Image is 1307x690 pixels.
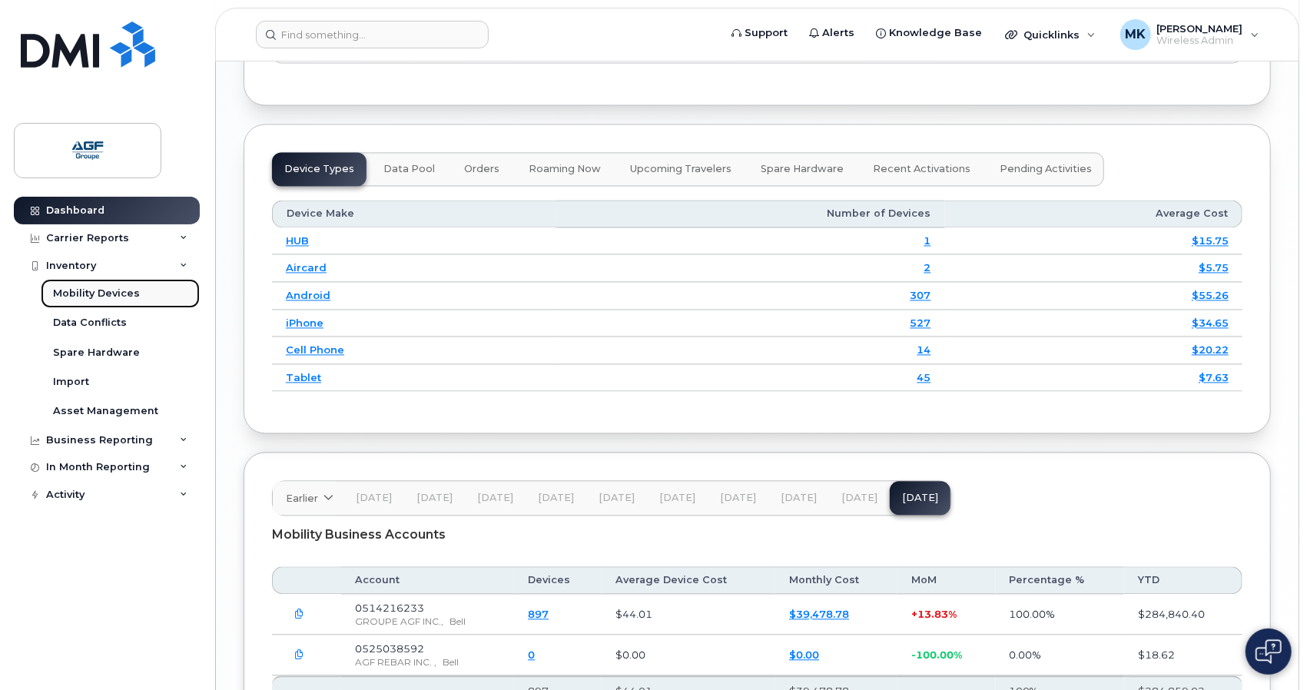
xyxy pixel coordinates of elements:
[514,566,602,594] th: Devices
[996,566,1125,594] th: Percentage %
[355,602,424,614] span: 0514216233
[659,492,695,504] span: [DATE]
[464,163,499,175] span: Orders
[286,261,327,274] a: Aircard
[745,25,788,41] span: Support
[286,234,309,247] a: HUB
[917,371,931,383] a: 45
[994,19,1106,50] div: Quicklinks
[256,21,489,48] input: Find something...
[443,656,459,668] span: Bell
[602,566,775,594] th: Average Device Cost
[449,615,466,627] span: Bell
[383,163,435,175] span: Data Pool
[556,200,945,227] th: Number of Devices
[924,261,931,274] a: 2
[286,317,323,329] a: iPhone
[356,492,392,504] span: [DATE]
[528,608,549,620] a: 897
[1192,317,1229,329] a: $34.65
[1023,28,1080,41] span: Quicklinks
[1000,163,1092,175] span: Pending Activities
[720,492,756,504] span: [DATE]
[1110,19,1270,50] div: Mehdi Kaid
[924,234,931,247] a: 1
[286,371,321,383] a: Tablet
[798,18,865,48] a: Alerts
[286,289,330,301] a: Android
[1124,594,1242,635] td: $284,840.40
[1192,234,1229,247] a: $15.75
[1192,289,1229,301] a: $55.26
[911,289,931,301] a: 307
[528,649,535,661] a: 0
[873,163,970,175] span: Recent Activations
[822,25,854,41] span: Alerts
[917,343,931,356] a: 14
[602,594,775,635] td: $44.01
[789,608,849,620] a: $39,478.78
[865,18,993,48] a: Knowledge Base
[538,492,574,504] span: [DATE]
[1124,635,1242,675] td: $18.62
[355,615,443,627] span: GROUPE AGF INC.,
[1125,25,1146,44] span: MK
[630,163,731,175] span: Upcoming Travelers
[781,492,817,504] span: [DATE]
[477,492,513,504] span: [DATE]
[1157,35,1243,47] span: Wireless Admin
[1199,371,1229,383] a: $7.63
[1256,639,1282,664] img: Open chat
[602,635,775,675] td: $0.00
[945,200,1243,227] th: Average Cost
[1199,261,1229,274] a: $5.75
[911,608,917,620] span: +
[599,492,635,504] span: [DATE]
[272,516,1242,554] div: Mobility Business Accounts
[917,608,957,620] span: 13.83%
[775,566,897,594] th: Monthly Cost
[789,649,819,661] a: $0.00
[286,491,318,506] span: Earlier
[897,566,996,594] th: MoM
[996,594,1125,635] td: 100.00%
[355,656,436,668] span: AGF REBAR INC. ,
[889,25,982,41] span: Knowledge Base
[996,635,1125,675] td: 0.00%
[721,18,798,48] a: Support
[1192,343,1229,356] a: $20.22
[341,566,514,594] th: Account
[416,492,453,504] span: [DATE]
[761,163,844,175] span: Spare Hardware
[286,343,344,356] a: Cell Phone
[355,642,424,655] span: 0525038592
[273,481,343,515] a: Earlier
[529,163,601,175] span: Roaming Now
[1157,22,1243,35] span: [PERSON_NAME]
[272,200,556,227] th: Device Make
[1124,566,1242,594] th: YTD
[911,317,931,329] a: 527
[841,492,877,504] span: [DATE]
[911,649,962,661] span: -100.00%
